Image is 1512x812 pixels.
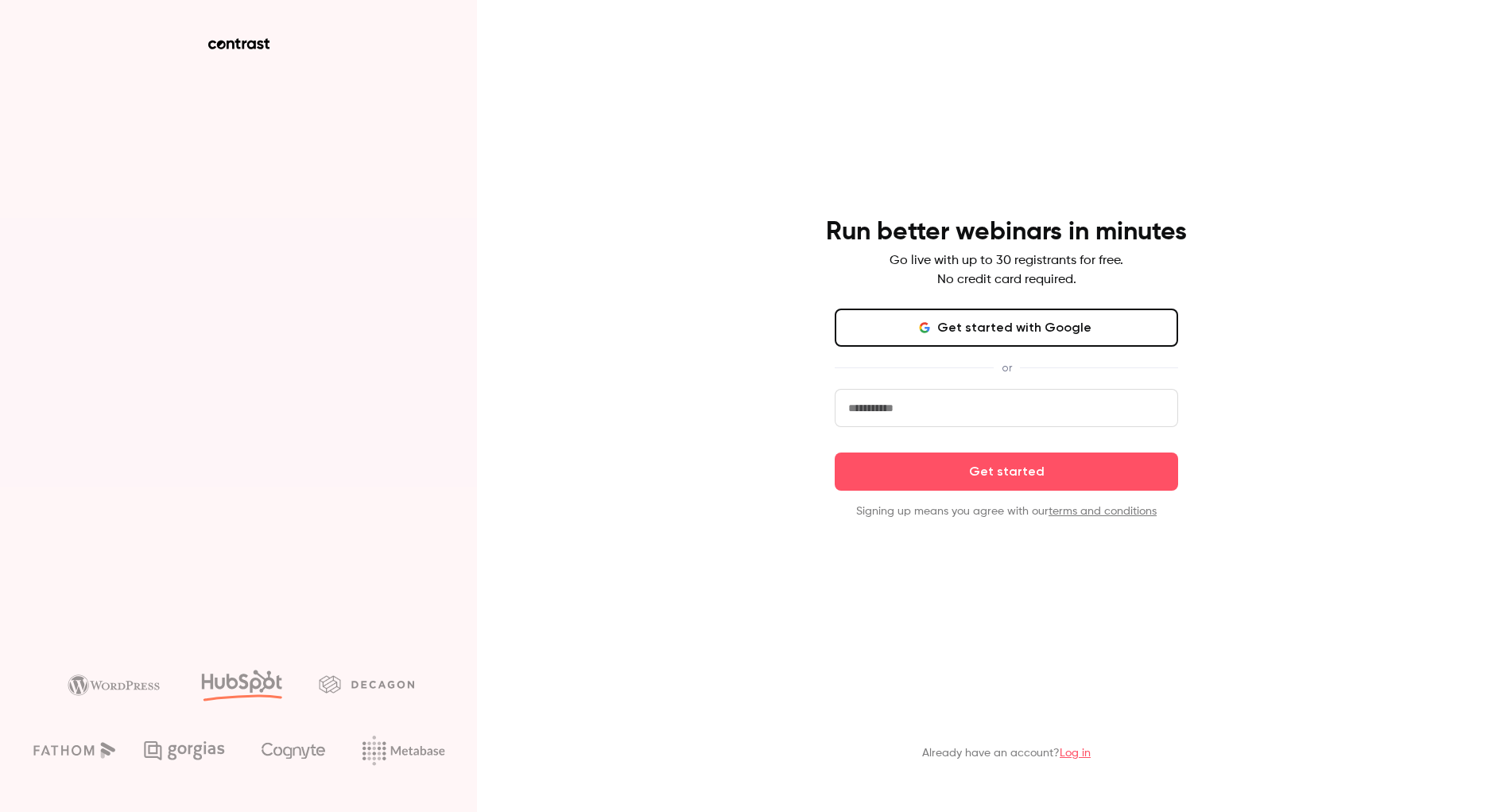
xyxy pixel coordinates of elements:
[994,359,1020,376] span: or
[835,309,1178,347] button: Get started with Google
[890,251,1123,289] p: Go live with up to 30 registrants for free. No credit card required.
[826,216,1187,248] h4: Run better webinars in minutes
[922,745,1091,761] p: Already have an account?
[835,503,1178,519] p: Signing up means you agree with our
[1049,506,1157,517] a: terms and conditions
[1060,748,1091,759] a: Log in
[319,675,414,693] img: decagon
[835,453,1178,491] button: Get started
